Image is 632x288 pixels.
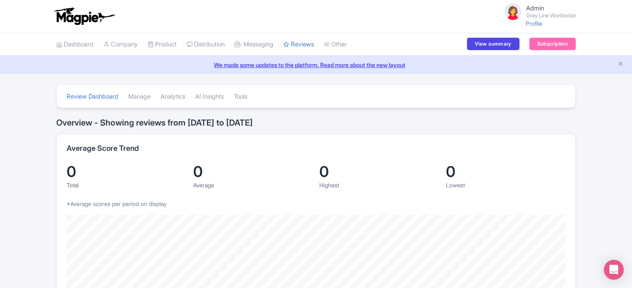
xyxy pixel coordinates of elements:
div: 0 [67,164,187,179]
h2: Overview - Showing reviews from [DATE] to [DATE] [56,118,576,127]
div: 0 [319,164,439,179]
img: logo-ab69f6fb50320c5b225c76a69d11143b.png [52,7,116,25]
div: Highest [319,181,439,189]
div: Open Intercom Messenger [604,260,624,280]
div: Average [193,181,313,189]
small: Gray Line Worldwide [526,13,576,18]
a: Analytics [160,85,185,108]
a: Other [324,33,347,56]
span: Admin [526,4,544,12]
a: Admin Gray Line Worldwide [498,2,576,22]
a: Tools [234,85,247,108]
img: avatar_key_member-9c1dde93af8b07d7383eb8b5fb890c87.png [503,2,523,22]
div: Total [67,181,187,189]
a: Product [148,33,177,56]
h2: Average Score Trend [67,144,139,152]
div: 0 [193,164,313,179]
a: We made some updates to the platform. Read more about the new layout [5,61,627,69]
a: View summary [467,38,519,50]
a: AI Insights [195,85,224,108]
a: Company [103,33,138,56]
div: Lowest [446,181,566,189]
a: Manage [128,85,151,108]
a: Subscription [529,38,576,50]
a: Review Dashboard [67,85,118,108]
button: Close announcement [618,60,624,69]
div: 0 [446,164,566,179]
a: Messaging [235,33,273,56]
a: Profile [526,20,542,27]
a: Reviews [283,33,314,56]
a: Dashboard [56,33,93,56]
p: *Average scores per period on display [67,199,565,208]
a: Distribution [187,33,225,56]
